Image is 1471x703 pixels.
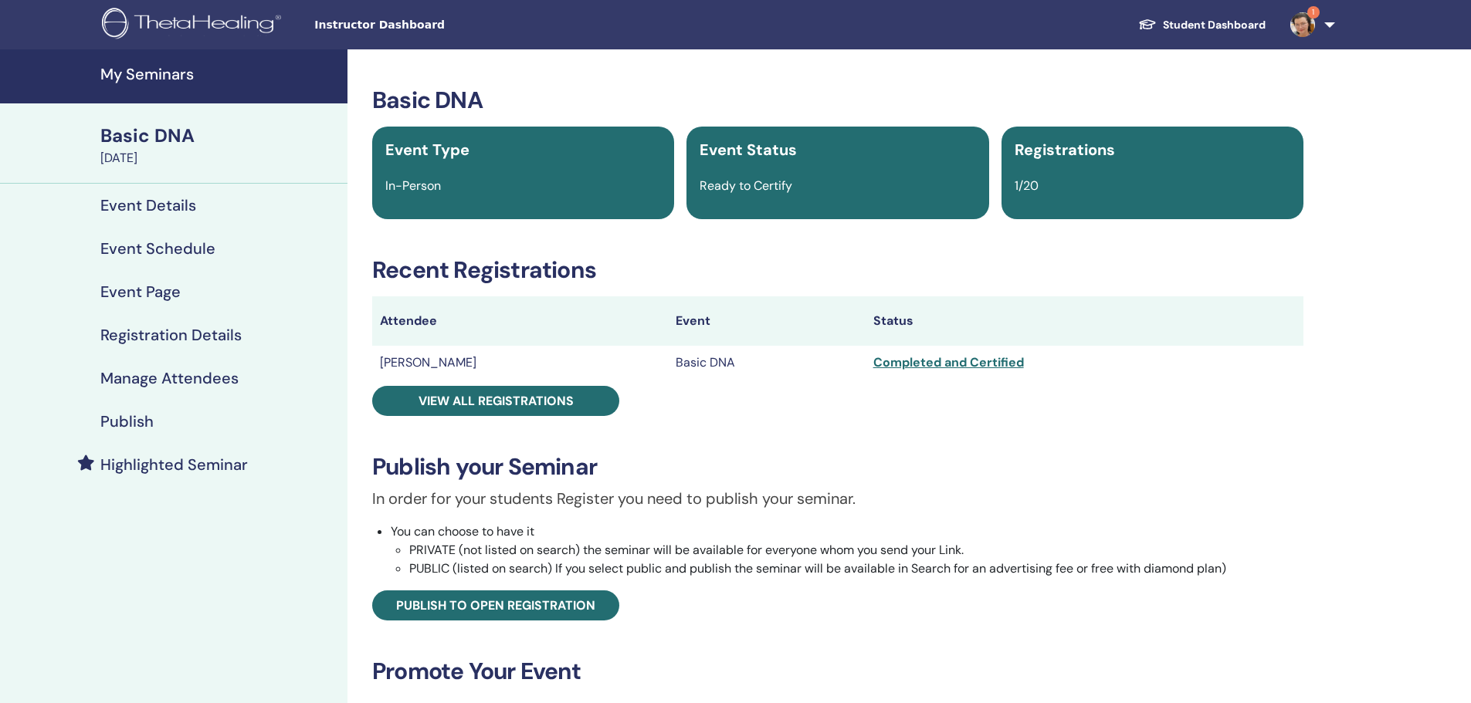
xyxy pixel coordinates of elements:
th: Status [866,296,1303,346]
span: 1/20 [1015,177,1039,194]
img: default.jpg [1290,12,1315,37]
span: Instructor Dashboard [314,17,546,33]
a: Publish to open registration [372,590,619,620]
a: Student Dashboard [1126,11,1278,39]
th: Event [668,296,866,346]
li: PUBLIC (listed on search) If you select public and publish the seminar will be available in Searc... [409,559,1303,578]
span: Event Status [700,140,797,160]
div: Basic DNA [100,123,338,149]
img: graduation-cap-white.svg [1138,18,1157,31]
div: Completed and Certified [873,353,1296,372]
h3: Publish your Seminar [372,453,1303,481]
span: View all registrations [419,393,574,409]
h4: Publish [100,412,154,431]
img: logo.png [102,8,286,42]
h3: Promote Your Event [372,657,1303,685]
h4: Event Schedule [100,239,215,258]
h3: Basic DNA [372,86,1303,114]
span: Registrations [1015,140,1115,160]
span: Publish to open registration [396,597,595,613]
a: Basic DNA[DATE] [91,123,347,167]
td: [PERSON_NAME] [372,346,668,380]
h4: Manage Attendees [100,369,239,387]
h3: Recent Registrations [372,256,1303,284]
p: In order for your students Register you need to publish your seminar. [372,487,1303,510]
span: Ready to Certify [700,177,792,194]
li: You can choose to have it [391,522,1303,578]
th: Attendee [372,296,668,346]
span: Event Type [385,140,469,160]
h4: Event Page [100,282,181,301]
h4: Registration Details [100,326,242,344]
span: In-Person [385,177,441,194]
h4: My Seminars [100,65,338,83]
td: Basic DNA [668,346,866,380]
li: PRIVATE (not listed on search) the seminar will be available for everyone whom you send your Link. [409,541,1303,559]
h4: Highlighted Seminar [100,455,248,474]
h4: Event Details [100,196,196,215]
a: View all registrations [372,386,619,416]
span: 1 [1307,6,1320,19]
div: [DATE] [100,149,338,167]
